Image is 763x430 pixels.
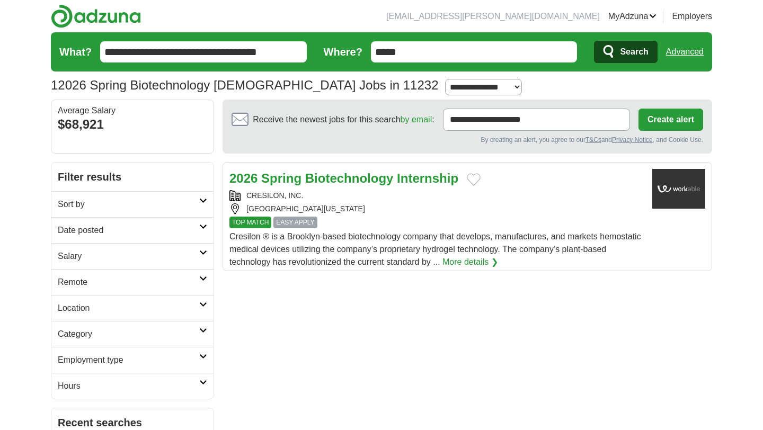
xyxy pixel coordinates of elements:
[59,44,92,60] label: What?
[261,171,301,185] strong: Spring
[51,373,214,399] a: Hours
[51,321,214,347] a: Category
[401,115,432,124] a: by email
[51,243,214,269] a: Salary
[305,171,394,185] strong: Biotechnology
[51,78,439,92] h1: 2026 Spring Biotechnology [DEMOGRAPHIC_DATA] Jobs in 11232
[58,250,199,263] h2: Salary
[608,10,657,23] a: MyAdzuna
[229,203,644,214] div: [GEOGRAPHIC_DATA][US_STATE]
[386,10,600,23] li: [EMAIL_ADDRESS][PERSON_NAME][DOMAIN_NAME]
[51,163,214,191] h2: Filter results
[51,76,58,95] span: 1
[232,135,703,145] div: By creating an alert, you agree to our and , and Cookie Use.
[324,44,362,60] label: Where?
[229,232,641,266] span: Cresilon ® is a Brooklyn-based biotechnology company that develops, manufactures, and markets hem...
[58,328,199,341] h2: Category
[51,4,141,28] img: Adzuna logo
[58,354,199,366] h2: Employment type
[58,276,199,289] h2: Remote
[397,171,458,185] strong: Internship
[51,217,214,243] a: Date posted
[652,169,705,209] img: Company logo
[594,41,657,63] button: Search
[58,224,199,237] h2: Date posted
[620,41,648,62] span: Search
[585,136,601,144] a: T&Cs
[229,217,271,228] span: TOP MATCH
[229,190,644,201] div: CRESILON, INC.
[229,171,458,185] a: 2026 Spring Biotechnology Internship
[467,173,481,186] button: Add to favorite jobs
[253,113,434,126] span: Receive the newest jobs for this search :
[58,302,199,315] h2: Location
[229,171,258,185] strong: 2026
[58,198,199,211] h2: Sort by
[442,256,498,268] a: More details ❯
[58,106,207,115] div: Average Salary
[51,191,214,217] a: Sort by
[666,41,704,62] a: Advanced
[51,295,214,321] a: Location
[51,269,214,295] a: Remote
[612,136,653,144] a: Privacy Notice
[51,347,214,373] a: Employment type
[58,115,207,134] div: $68,921
[58,380,199,392] h2: Hours
[273,217,317,228] span: EASY APPLY
[672,10,712,23] a: Employers
[638,109,703,131] button: Create alert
